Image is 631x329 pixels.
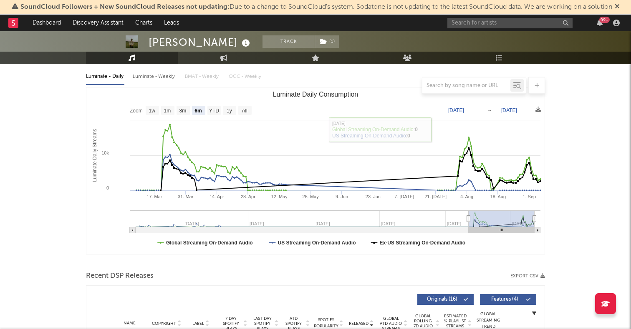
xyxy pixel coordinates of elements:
[149,35,252,49] div: [PERSON_NAME]
[106,185,109,190] text: 0
[273,91,358,98] text: Luminate Daily Consumption
[447,18,573,28] input: Search for artists
[315,35,339,48] button: (1)
[380,240,466,246] text: Ex-US Streaming On-Demand Audio
[366,194,381,199] text: 23. Jun
[423,297,461,302] span: Originals ( 16 )
[336,194,348,199] text: 9. Jun
[101,150,109,155] text: 10k
[394,194,414,199] text: 7. [DATE]
[164,108,171,114] text: 1m
[487,107,492,113] text: →
[480,294,536,305] button: Features(4)
[27,15,67,31] a: Dashboard
[460,194,473,199] text: 4. Aug
[209,108,219,114] text: YTD
[422,82,510,89] input: Search by song name or URL
[271,194,288,199] text: 12. May
[111,320,147,327] div: Name
[86,271,154,281] span: Recent DSP Releases
[133,70,177,84] div: Luminate - Weekly
[149,108,156,114] text: 1w
[166,240,253,246] text: Global Streaming On-Demand Audio
[152,321,176,326] span: Copyright
[178,194,194,199] text: 31. Mar
[20,4,612,10] span: : Due to a change to SoundCloud's system, Sodatone is not updating to the latest SoundCloud data....
[597,20,603,26] button: 99+
[86,70,124,84] div: Luminate - Daily
[417,294,474,305] button: Originals(16)
[501,107,517,113] text: [DATE]
[241,194,255,199] text: 28. Apr
[227,108,232,114] text: 1y
[424,194,447,199] text: 21. [DATE]
[242,108,247,114] text: All
[615,4,620,10] span: Dismiss
[209,194,224,199] text: 14. Apr
[315,35,339,48] span: ( 1 )
[129,15,158,31] a: Charts
[490,194,506,199] text: 18. Aug
[146,194,162,199] text: 17. Mar
[485,297,524,302] span: Features ( 4 )
[158,15,185,31] a: Leads
[192,321,204,326] span: Label
[522,194,536,199] text: 1. Sep
[349,321,369,326] span: Released
[448,107,464,113] text: [DATE]
[179,108,187,114] text: 3m
[510,274,545,279] button: Export CSV
[86,87,545,254] svg: Luminate Daily Consumption
[303,194,319,199] text: 26. May
[599,17,610,23] div: 99 +
[92,129,98,182] text: Luminate Daily Streams
[262,35,315,48] button: Track
[20,4,227,10] span: SoundCloud Followers + New SoundCloud Releases not updating
[194,108,202,114] text: 6m
[130,108,143,114] text: Zoom
[67,15,129,31] a: Discovery Assistant
[278,240,356,246] text: US Streaming On-Demand Audio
